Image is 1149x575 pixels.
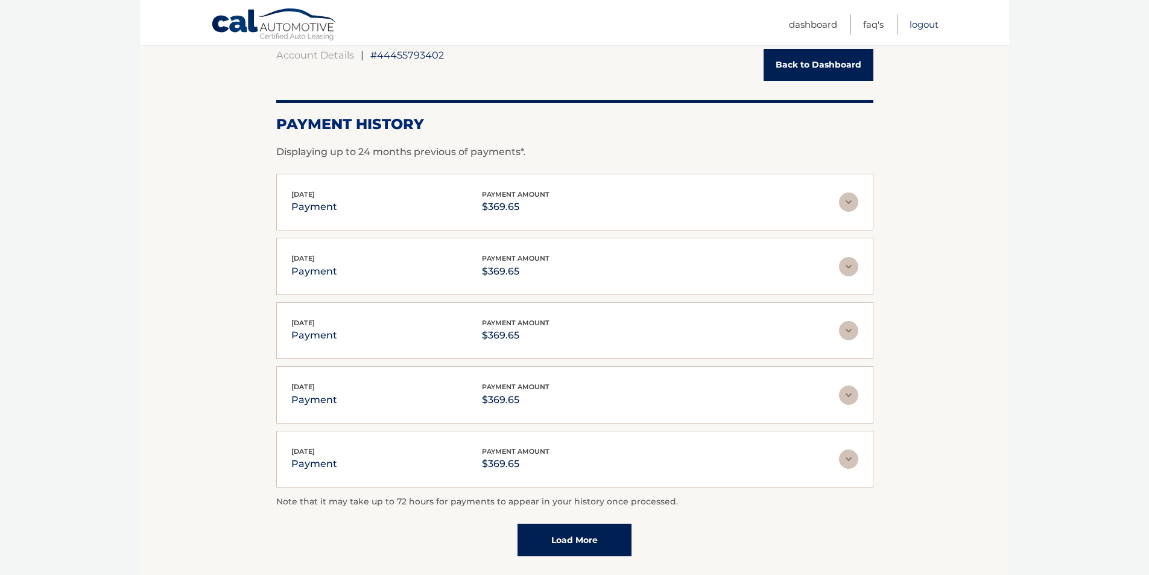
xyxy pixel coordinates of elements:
span: payment amount [482,447,549,456]
span: | [361,49,364,61]
p: $369.65 [482,392,549,408]
p: payment [291,456,337,472]
span: [DATE] [291,383,315,391]
span: payment amount [482,319,549,327]
img: accordion-rest.svg [839,450,858,469]
span: payment amount [482,254,549,262]
p: $369.65 [482,456,549,472]
p: $369.65 [482,263,549,280]
a: Cal Automotive [211,8,338,43]
p: payment [291,327,337,344]
p: payment [291,263,337,280]
p: Note that it may take up to 72 hours for payments to appear in your history once processed. [276,495,873,509]
a: Back to Dashboard [764,49,873,81]
span: [DATE] [291,190,315,199]
span: #44455793402 [370,49,444,61]
a: Logout [910,14,939,34]
p: payment [291,199,337,215]
a: Account Details [276,49,354,61]
img: accordion-rest.svg [839,192,858,212]
span: payment amount [482,190,549,199]
img: accordion-rest.svg [839,321,858,340]
a: Dashboard [789,14,837,34]
h2: Payment History [276,115,873,133]
img: accordion-rest.svg [839,257,858,276]
p: $369.65 [482,199,549,215]
p: payment [291,392,337,408]
span: [DATE] [291,254,315,262]
span: payment amount [482,383,549,391]
p: Displaying up to 24 months previous of payments*. [276,145,873,159]
p: $369.65 [482,327,549,344]
a: FAQ's [863,14,884,34]
span: [DATE] [291,319,315,327]
a: Load More [518,524,631,556]
span: [DATE] [291,447,315,456]
img: accordion-rest.svg [839,386,858,405]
